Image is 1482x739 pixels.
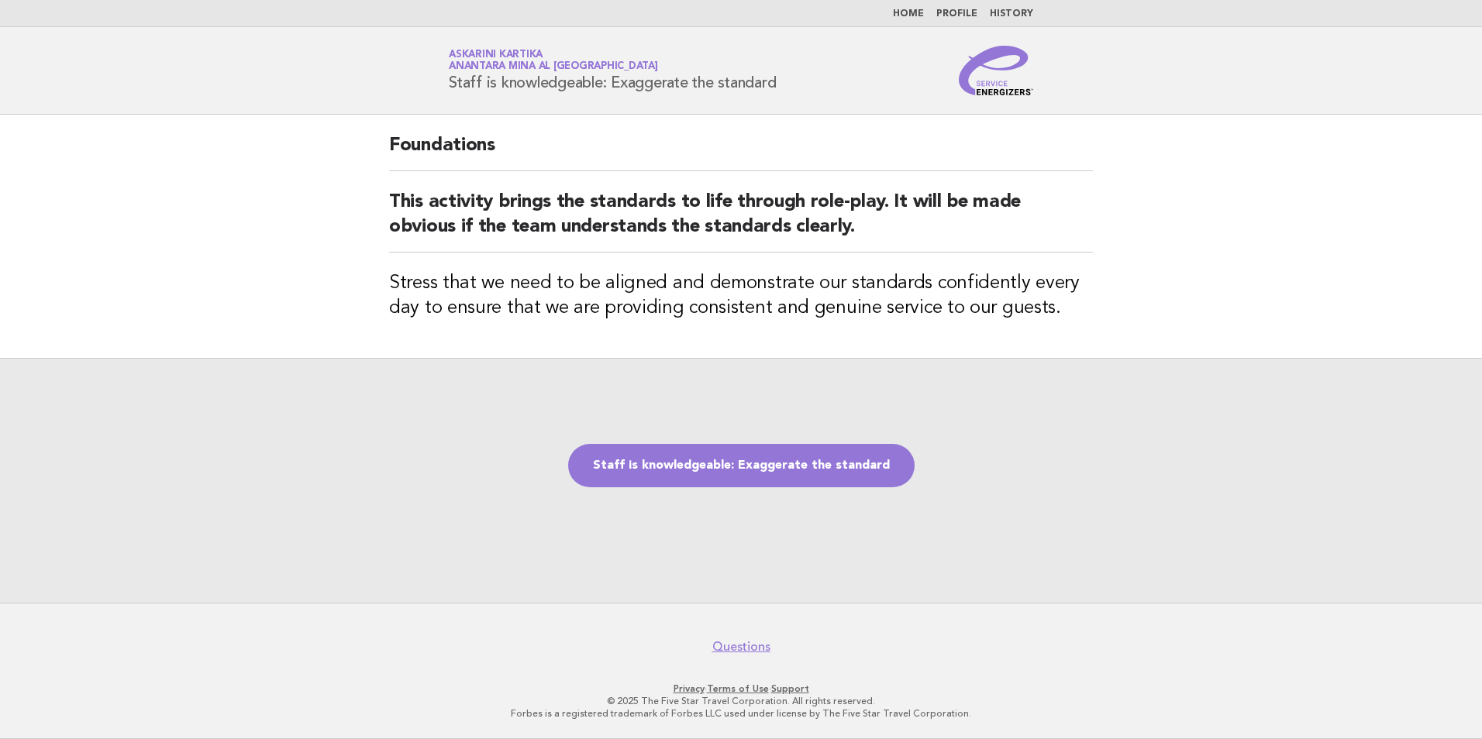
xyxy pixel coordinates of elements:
a: Privacy [674,683,705,694]
a: Questions [712,639,770,655]
a: History [990,9,1033,19]
h2: Foundations [389,133,1093,171]
span: Anantara Mina al [GEOGRAPHIC_DATA] [449,62,658,72]
h1: Staff is knowledgeable: Exaggerate the standard [449,50,776,91]
a: Profile [936,9,977,19]
img: Service Energizers [959,46,1033,95]
a: Terms of Use [707,683,769,694]
a: Staff is knowledgeable: Exaggerate the standard [568,444,915,487]
a: Support [771,683,809,694]
p: Forbes is a registered trademark of Forbes LLC used under license by The Five Star Travel Corpora... [267,707,1215,720]
h3: Stress that we need to be aligned and demonstrate our standards confidently every day to ensure t... [389,271,1093,321]
a: Home [893,9,924,19]
h2: This activity brings the standards to life through role-play. It will be made obvious if the team... [389,190,1093,253]
p: © 2025 The Five Star Travel Corporation. All rights reserved. [267,695,1215,707]
p: · · [267,682,1215,695]
a: Askarini KartikaAnantara Mina al [GEOGRAPHIC_DATA] [449,50,658,71]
